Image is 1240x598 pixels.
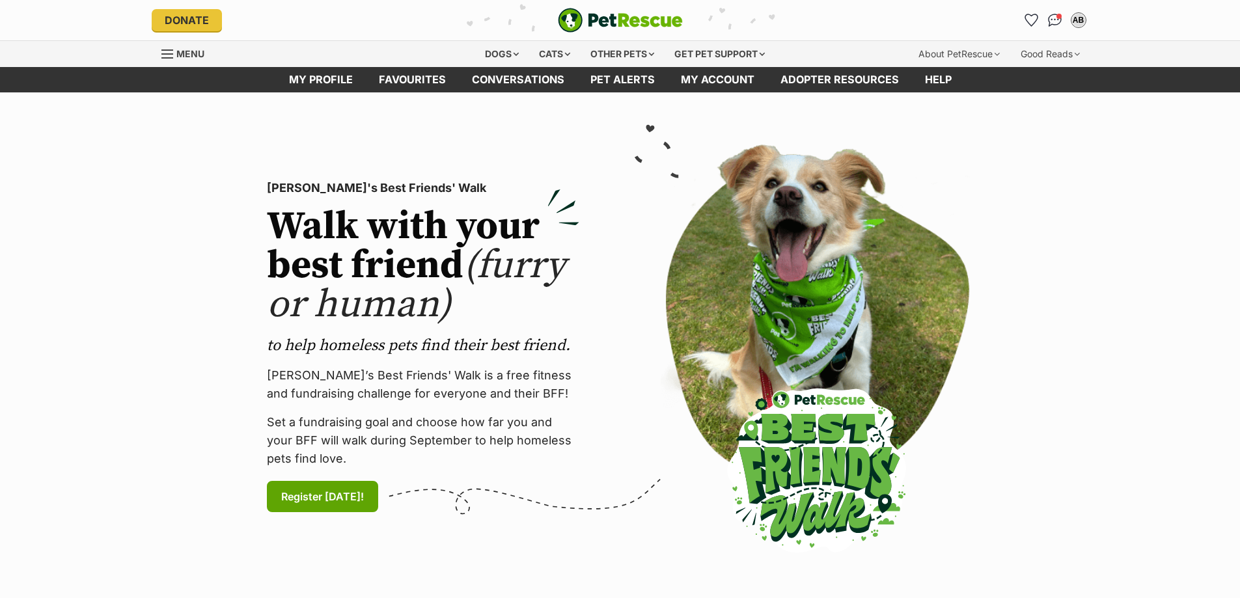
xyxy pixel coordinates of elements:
[267,241,566,329] span: (furry or human)
[665,41,774,67] div: Get pet support
[1045,10,1066,31] a: Conversations
[668,67,767,92] a: My account
[558,8,683,33] a: PetRescue
[1021,10,1089,31] ul: Account quick links
[912,67,965,92] a: Help
[767,67,912,92] a: Adopter resources
[267,366,579,403] p: [PERSON_NAME]’s Best Friends' Walk is a free fitness and fundraising challenge for everyone and t...
[459,67,577,92] a: conversations
[1072,14,1085,27] div: AB
[581,41,663,67] div: Other pets
[267,481,378,512] a: Register [DATE]!
[152,9,222,31] a: Donate
[558,8,683,33] img: logo-e224e6f780fb5917bec1dbf3a21bbac754714ae5b6737aabdf751b685950b380.svg
[1021,10,1042,31] a: Favourites
[530,41,579,67] div: Cats
[267,413,579,468] p: Set a fundraising goal and choose how far you and your BFF will walk during September to help hom...
[276,67,366,92] a: My profile
[476,41,528,67] div: Dogs
[577,67,668,92] a: Pet alerts
[267,335,579,356] p: to help homeless pets find their best friend.
[1068,10,1089,31] button: My account
[267,208,579,325] h2: Walk with your best friend
[161,41,214,64] a: Menu
[909,41,1009,67] div: About PetRescue
[267,179,579,197] p: [PERSON_NAME]'s Best Friends' Walk
[1048,14,1062,27] img: chat-41dd97257d64d25036548639549fe6c8038ab92f7586957e7f3b1b290dea8141.svg
[1012,41,1089,67] div: Good Reads
[176,48,204,59] span: Menu
[366,67,459,92] a: Favourites
[281,489,364,504] span: Register [DATE]!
